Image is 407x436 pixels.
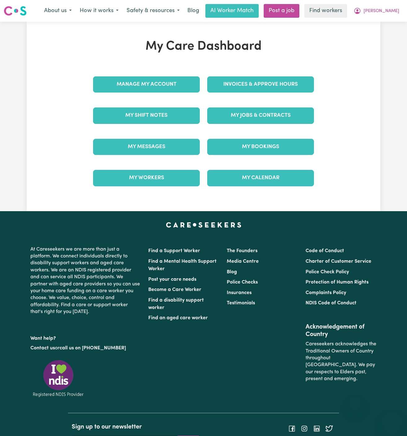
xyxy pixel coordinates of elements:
a: My Jobs & Contracts [207,107,314,124]
button: My Account [350,4,403,17]
a: Complaints Policy [306,290,346,295]
a: Manage My Account [93,76,200,93]
p: At Careseekers we are more than just a platform. We connect individuals directly to disability su... [30,243,141,318]
p: Careseekers acknowledges the Traditional Owners of Country throughout [GEOGRAPHIC_DATA]. We pay o... [306,338,377,385]
a: The Founders [227,248,257,253]
a: Blog [227,270,237,275]
a: My Shift Notes [93,107,200,124]
span: [PERSON_NAME] [364,8,399,15]
button: How it works [76,4,123,17]
a: Invoices & Approve Hours [207,76,314,93]
a: Post your care needs [148,277,196,282]
a: Contact us [30,346,55,351]
a: Follow Careseekers on Instagram [301,426,308,431]
a: Charter of Customer Service [306,259,371,264]
a: Careseekers home page [166,222,241,227]
a: Find workers [304,4,347,18]
a: AI Worker Match [205,4,259,18]
a: My Bookings [207,139,314,155]
a: My Calendar [207,170,314,186]
a: My Messages [93,139,200,155]
a: Testimonials [227,301,255,306]
a: Post a job [264,4,299,18]
a: Media Centre [227,259,259,264]
a: Police Checks [227,280,258,285]
iframe: Close message [349,396,361,409]
img: Careseekers logo [4,5,27,16]
a: Insurances [227,290,252,295]
h2: Sign up to our newsletter [72,423,200,431]
button: About us [40,4,76,17]
img: Registered NDIS provider [30,359,86,398]
a: Follow Careseekers on Facebook [288,426,296,431]
a: Follow Careseekers on LinkedIn [313,426,320,431]
a: My Workers [93,170,200,186]
a: call us on [PHONE_NUMBER] [60,346,126,351]
a: Protection of Human Rights [306,280,369,285]
a: Police Check Policy [306,270,349,275]
a: Find a disability support worker [148,298,204,310]
a: Code of Conduct [306,248,344,253]
a: Blog [184,4,203,18]
h2: Acknowledgement of Country [306,323,377,338]
p: or [30,342,141,354]
iframe: Button to launch messaging window [382,411,402,431]
button: Safety & resources [123,4,184,17]
a: Find a Support Worker [148,248,200,253]
a: Find a Mental Health Support Worker [148,259,217,271]
a: NDIS Code of Conduct [306,301,356,306]
a: Follow Careseekers on Twitter [325,426,333,431]
p: Want help? [30,333,141,342]
a: Find an aged care worker [148,316,208,320]
a: Become a Care Worker [148,287,201,292]
h1: My Care Dashboard [89,39,318,54]
a: Careseekers logo [4,4,27,18]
